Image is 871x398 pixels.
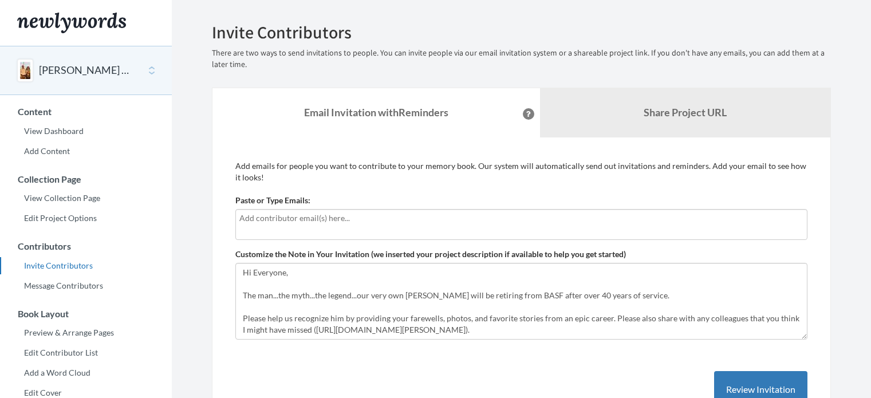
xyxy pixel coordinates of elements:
label: Paste or Type Emails: [235,195,310,206]
h3: Collection Page [1,174,172,184]
label: Customize the Note in Your Invitation (we inserted your project description if available to help ... [235,249,626,260]
img: Newlywords logo [17,13,126,33]
textarea: Hi Everyone, The man...the myth...the legend...our very own [PERSON_NAME] will be retiring from B... [235,263,807,340]
button: [PERSON_NAME] Retirement [39,63,132,78]
b: Share Project URL [644,106,727,119]
p: There are two ways to send invitations to people. You can invite people via our email invitation ... [212,48,831,70]
input: Add contributor email(s) here... [239,212,803,224]
h3: Contributors [1,241,172,251]
p: Add emails for people you want to contribute to your memory book. Our system will automatically s... [235,160,807,183]
h3: Book Layout [1,309,172,319]
h2: Invite Contributors [212,23,831,42]
strong: Email Invitation with Reminders [304,106,448,119]
h3: Content [1,107,172,117]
